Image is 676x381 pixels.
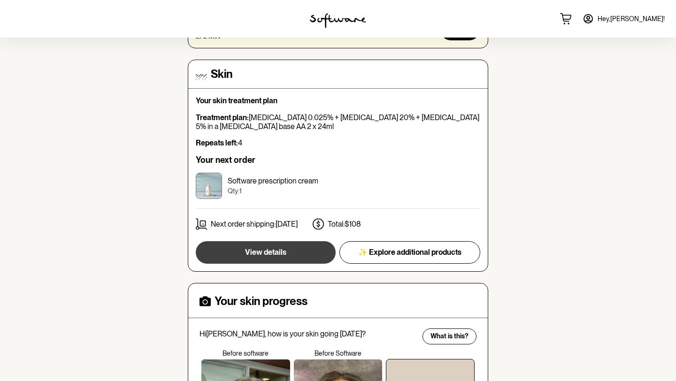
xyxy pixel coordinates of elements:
p: [MEDICAL_DATA] 0.025% + [MEDICAL_DATA] 20% + [MEDICAL_DATA] 5% in a [MEDICAL_DATA] base AA 2 x 24ml [196,113,480,131]
p: Qty: 1 [228,187,318,195]
p: Software prescription cream [228,176,318,185]
span: View details [245,248,286,257]
p: Next order shipping: [DATE] [211,220,298,229]
button: What is this? [422,328,476,344]
h4: Skin [211,68,232,81]
button: View details [196,241,336,264]
strong: Repeats left: [196,138,238,147]
h4: Your skin progress [215,295,307,308]
p: Total: $108 [328,220,361,229]
button: ✨ Explore additional products [339,241,480,264]
a: Hey,[PERSON_NAME]! [577,8,670,30]
p: 4 [196,138,480,147]
p: Before software [200,350,292,358]
strong: Treatment plan: [196,113,249,122]
p: Before Software [292,350,384,358]
span: What is this? [430,332,469,340]
span: Hey, [PERSON_NAME] ! [598,15,665,23]
img: software logo [310,13,366,28]
h6: Your next order [196,155,480,165]
img: cktujnfao00003e5xv1847p5a.jpg [196,173,222,199]
span: 2 min [203,32,220,40]
p: Your skin treatment plan [196,96,480,105]
span: ✨ Explore additional products [358,248,461,257]
p: Hi [PERSON_NAME] , how is your skin going [DATE]? [200,329,416,338]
